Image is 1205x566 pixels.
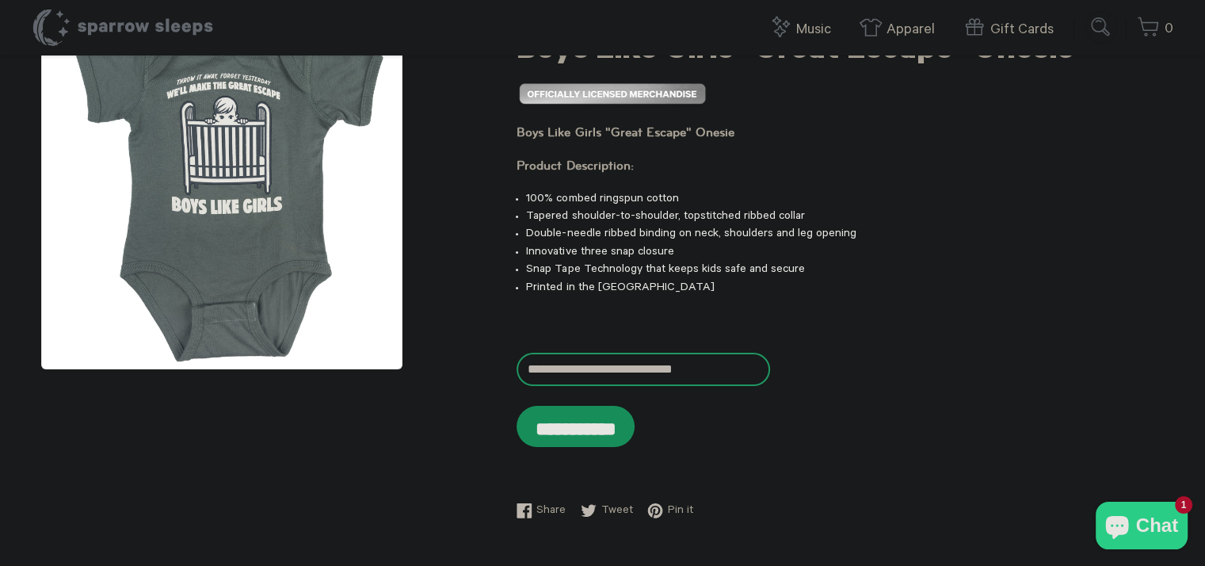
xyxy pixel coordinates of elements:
li: 100% combed ringspun cotton [526,191,1164,208]
li: Innovative three snap closure [526,244,1164,262]
li: Double-needle ribbed binding on neck, shoulders and leg opening [526,226,1164,243]
li: Printed in the [GEOGRAPHIC_DATA] [526,280,1164,297]
a: Gift Cards [963,13,1062,47]
span: Tweet [601,503,632,520]
span: Share [536,503,566,520]
inbox-online-store-chat: Shopify online store chat [1091,502,1192,553]
a: Music [768,13,839,47]
li: Tapered shoulder-to-shoulder, topstitched ribbed collar [526,208,1164,226]
input: Submit [1085,11,1117,43]
strong: Boys Like Girls "Great Escape" Onesie [517,125,734,139]
a: 0 [1137,12,1173,46]
img: Boys Like Girls "Great Escape" Onesie [41,8,402,369]
li: Snap Tape Technology that keeps kids safe and secure [526,262,1164,279]
span: Pin it [667,503,692,520]
h1: Sparrow Sleeps [32,8,214,48]
strong: Product Description: [517,159,633,172]
a: Apparel [859,13,943,47]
